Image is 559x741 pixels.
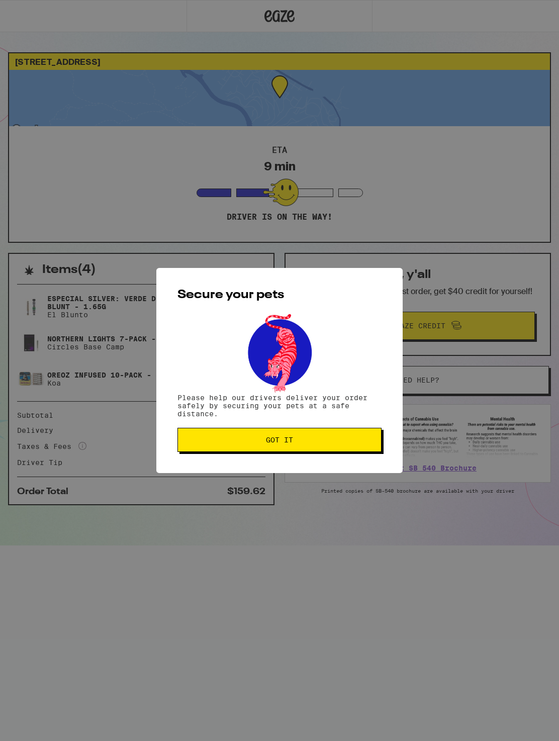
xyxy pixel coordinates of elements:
[177,428,382,452] button: Got it
[177,394,382,418] p: Please help our drivers deliver your order safely by securing your pets at a safe distance.
[266,436,293,443] span: Got it
[238,311,321,394] img: pets
[177,289,382,301] h2: Secure your pets
[6,7,72,15] span: Hi. Need any help?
